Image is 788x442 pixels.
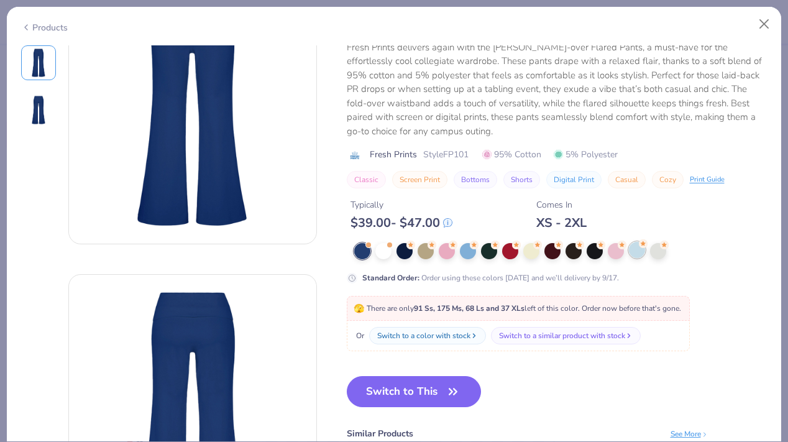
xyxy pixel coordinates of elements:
[377,330,470,341] div: Switch to a color with stock
[354,330,364,341] span: Or
[536,198,587,211] div: Comes In
[482,148,541,161] span: 95% Cotton
[347,150,364,160] img: brand logo
[347,40,767,139] div: Fresh Prints delivers again with the [PERSON_NAME]-over Flared Pants, a must-have for the effortl...
[24,48,53,78] img: Front
[347,376,482,407] button: Switch to This
[608,171,646,188] button: Casual
[414,303,525,313] strong: 91 Ss, 175 Ms, 68 Ls and 37 XLs
[753,12,776,36] button: Close
[347,171,386,188] button: Classic
[491,327,641,344] button: Switch to a similar product with stock
[454,171,497,188] button: Bottoms
[354,303,681,313] span: There are only left of this color. Order now before that's gone.
[499,330,625,341] div: Switch to a similar product with stock
[503,171,540,188] button: Shorts
[536,215,587,231] div: XS - 2XL
[21,21,68,34] div: Products
[24,95,53,125] img: Back
[690,175,725,185] div: Print Guide
[350,198,452,211] div: Typically
[370,148,417,161] span: Fresh Prints
[554,148,618,161] span: 5% Polyester
[362,272,619,283] div: Order using these colors [DATE] and we’ll delivery by 9/17.
[392,171,447,188] button: Screen Print
[350,215,452,231] div: $ 39.00 - $ 47.00
[362,273,419,283] strong: Standard Order :
[546,171,602,188] button: Digital Print
[671,428,708,440] div: See More
[652,171,684,188] button: Cozy
[369,327,486,344] button: Switch to a color with stock
[354,303,364,315] span: 🫣
[423,148,469,161] span: Style FP101
[347,427,413,440] div: Similar Products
